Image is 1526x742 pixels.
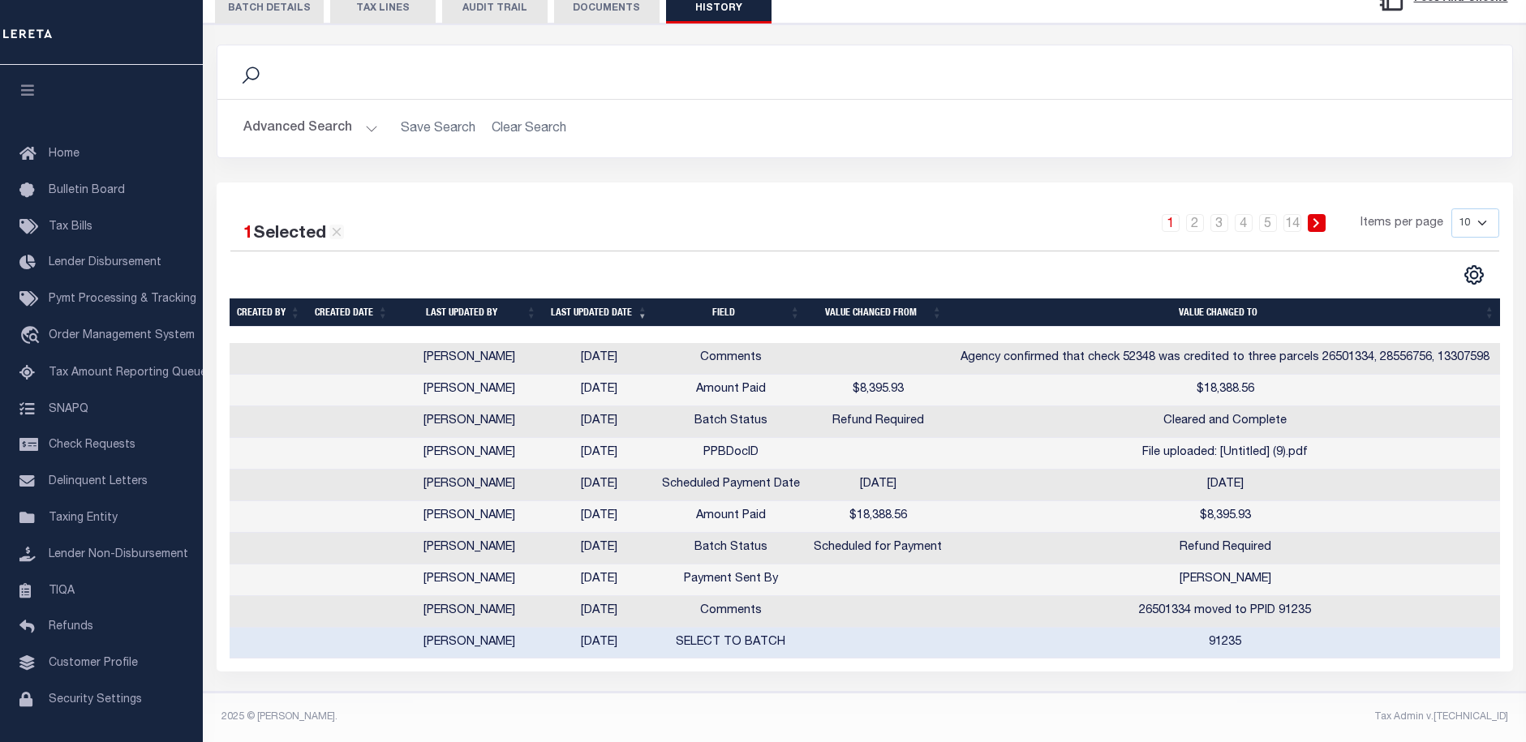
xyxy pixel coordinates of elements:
span: TIQA [49,585,75,596]
a: 4 [1235,214,1253,232]
td: [PERSON_NAME] [395,596,544,628]
td: Batch Status [655,533,807,564]
span: Lender Non-Disbursement [49,549,188,560]
div: Tax Admin v.[TECHNICAL_ID] [877,710,1508,724]
td: Cleared and Complete [949,406,1502,438]
th: Created date: activate to sort column ascending [307,298,395,327]
th: Field: activate to sort column ascending [655,298,807,327]
td: 91235 [949,628,1502,659]
td: [DATE] [544,343,655,375]
td: [DATE] [544,628,655,659]
span: Check Requests [49,440,135,451]
span: Pymt Processing & Tracking [49,294,196,305]
span: Tax Amount Reporting Queue [49,367,207,379]
a: 3 [1210,214,1228,232]
a: 2 [1186,214,1204,232]
span: Bulletin Board [49,185,125,196]
td: Scheduled for Payment [807,533,949,564]
span: Home [49,148,80,160]
div: Selected [243,221,344,247]
td: [PERSON_NAME] [395,564,544,596]
td: [DATE] [949,470,1502,501]
span: Refunds [49,621,93,633]
span: Tax Bills [49,221,92,233]
td: PPBDocID [655,438,807,470]
td: $8,395.93 [807,375,949,406]
td: Refund Required [949,533,1502,564]
td: SELECT TO BATCH [655,628,807,659]
td: $18,388.56 [807,501,949,533]
td: [DATE] [544,375,655,406]
th: Last updated date: activate to sort column ascending [544,298,655,327]
td: [PERSON_NAME] [395,438,544,470]
td: 26501334 moved to PPID 91235 [949,596,1502,628]
td: [DATE] [544,438,655,470]
td: [PERSON_NAME] [395,501,544,533]
span: Items per page [1361,215,1443,233]
td: [PERSON_NAME] [395,533,544,564]
td: Amount Paid [655,375,807,406]
th: Value changed to: activate to sort column ascending [949,298,1502,327]
td: [DATE] [544,470,655,501]
td: [PERSON_NAME] [395,375,544,406]
td: Comments [655,596,807,628]
a: 5 [1259,214,1277,232]
td: [PERSON_NAME] [395,343,544,375]
button: Advanced Search [243,113,378,144]
td: [DATE] [544,501,655,533]
th: Last updated by: activate to sort column ascending [395,298,544,327]
td: [DATE] [807,470,949,501]
a: 1 [1162,214,1180,232]
th: Created by: activate to sort column ascending [230,298,307,327]
td: Scheduled Payment Date [655,470,807,501]
td: [DATE] [544,564,655,596]
td: Agency confirmed that check 52348 was credited to three parcels 26501334, 28556756, 13307598 [949,343,1502,375]
span: SNAPQ [49,403,88,414]
th: Value changed from: activate to sort column ascending [807,298,949,327]
td: Refund Required [807,406,949,438]
div: 2025 © [PERSON_NAME]. [209,710,865,724]
td: [PERSON_NAME] [395,628,544,659]
td: [DATE] [544,596,655,628]
span: Taxing Entity [49,513,118,524]
a: 14 [1283,214,1301,232]
span: Order Management System [49,330,195,341]
td: Batch Status [655,406,807,438]
i: travel_explore [19,326,45,347]
td: $8,395.93 [949,501,1502,533]
span: 1 [243,225,253,242]
td: [DATE] [544,406,655,438]
span: Lender Disbursement [49,257,161,268]
td: [PERSON_NAME] [949,564,1502,596]
span: Delinquent Letters [49,476,148,487]
span: Customer Profile [49,658,138,669]
td: [PERSON_NAME] [395,406,544,438]
td: File uploaded: [Untitled] (9).pdf [949,438,1502,470]
td: [PERSON_NAME] [395,470,544,501]
td: $18,388.56 [949,375,1502,406]
td: Payment Sent By [655,564,807,596]
td: Comments [655,343,807,375]
span: Security Settings [49,694,142,706]
td: [DATE] [544,533,655,564]
td: Amount Paid [655,501,807,533]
